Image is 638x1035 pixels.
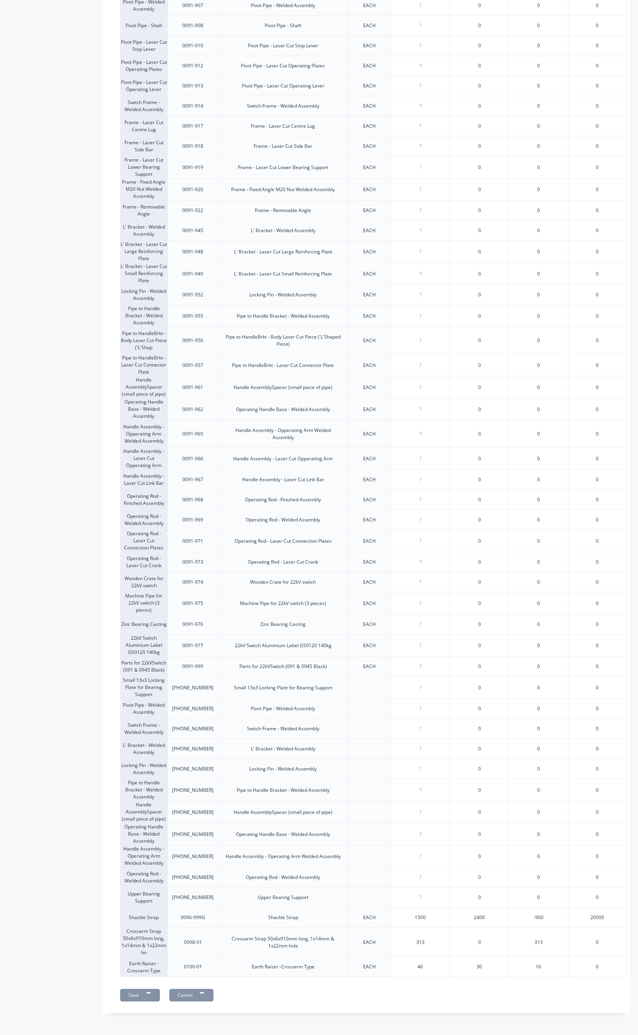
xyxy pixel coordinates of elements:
[596,725,599,732] span: 0
[237,787,330,794] div: Pipe to Handle Bracket - Welded Assembly
[363,2,376,9] div: EACH
[478,227,481,234] span: 0
[224,427,341,441] div: Handle Assembly - Opperating Arm Welded Assembly
[391,36,450,56] div: ?
[509,15,568,35] div: 0
[363,227,376,234] div: EACH
[478,705,481,712] span: 0
[391,449,450,469] div: ?
[363,164,376,171] div: EACH
[596,705,599,712] span: 0
[509,305,568,327] div: 0
[120,552,167,572] div: Operating Rod - Laser Cut Crank
[363,406,376,413] div: EACH
[120,420,167,447] div: Handle Assembly - Opperating Arm Welded Assembly
[239,663,327,670] div: Parts for 22kVSwitch (091 & 0945 Black)
[240,600,326,607] div: Machine Pipe for 22kV switch (3 pieces)
[509,200,568,220] div: 0
[182,22,203,29] div: 0091-908
[509,136,568,156] div: 0
[478,291,481,298] span: 0
[224,333,341,348] div: Pipe to HandleBrkt - Body Laser Cut Piece ('L'Shaped Piece)
[120,136,167,156] div: Frame - Laser Cut Side Bar
[596,337,599,344] span: 0
[182,164,203,171] div: 0091-919
[391,221,450,240] div: ?
[509,490,568,510] div: 0
[242,82,325,89] div: Pivot Pipe - Laser Cut Operating Lever
[391,331,450,350] div: ?
[596,642,599,649] span: 0
[509,614,568,634] div: 0
[596,82,599,89] span: 0
[120,240,167,262] div: L' Bracket - Laser Cut Large Reinforcing Plate
[182,186,203,193] div: 0091-920
[363,621,376,628] div: EACH
[232,362,334,369] div: Pipe to HandleBrkt - Laser Cut Connector Plate
[363,248,376,255] div: EACH
[391,802,450,822] div: ?
[509,676,568,698] div: 0
[120,739,167,759] div: L' Bracket - Welded Assembly
[265,22,301,29] div: Pivot Pipe - Shaft
[182,538,203,545] div: 0091-971
[478,337,481,344] span: 0
[596,496,599,503] span: 0
[478,123,481,130] span: 0
[182,496,203,503] div: 0091-968
[391,96,450,116] div: ?
[596,62,599,69] span: 0
[596,476,599,483] span: 0
[182,642,203,649] div: 0091-977
[478,62,481,69] span: 0
[509,262,568,285] div: 0
[391,16,450,35] div: ?
[391,400,450,419] div: ?
[245,496,321,503] div: Operating Rod - Finished Assembly
[234,270,332,277] div: L' Bracket - Laser Cut Small Reinforcing Plate
[172,745,213,752] div: [PHONE_NUMBER]
[182,384,203,391] div: 0091-961
[248,558,318,566] div: Operating Rod - Laser Cut Crank
[509,801,568,823] div: 0
[391,356,450,375] div: ?
[509,35,568,56] div: 0
[120,156,167,178] div: Frame - Laser Cut Lower Bearing Support
[509,327,568,354] div: 0
[391,614,450,634] div: ?
[478,684,481,691] span: 0
[182,207,203,214] div: 0091-922
[363,22,376,29] div: EACH
[249,291,317,298] div: Locking Pin - Welded Assembly
[391,158,450,177] div: ?
[248,42,318,49] div: Pivot Pipe - Laser Cut Stop Lever
[182,2,203,9] div: 0091-907
[182,62,203,69] div: 0091-912
[596,538,599,545] span: 0
[596,270,599,277] span: 0
[120,200,167,220] div: Frame - Removable Angle
[120,759,167,779] div: Locking Pin - Welded Assembly
[596,787,599,794] span: 0
[509,447,568,469] div: 0
[478,642,481,649] span: 0
[478,22,481,29] span: 0
[509,739,568,759] div: 0
[391,306,450,326] div: ?
[596,313,599,320] span: 0
[234,384,332,391] div: Handle AssemblySpacer (small piece of pipe)
[363,642,376,649] div: EACH
[509,572,568,592] div: 0
[120,490,167,510] div: Operating Rod - Finished Assembly
[363,663,376,670] div: EACH
[120,376,167,398] div: Handle AssemblySpacer (small piece of pipe)
[509,592,568,614] div: 0
[120,327,167,354] div: Pipe to HandleBrkt - Body Laser Cut Piece ('L'Shap
[478,745,481,752] span: 0
[596,455,599,462] span: 0
[182,476,203,483] div: 0091-967
[509,156,568,178] div: 0
[120,35,167,56] div: Pivot Pipe - Laser Cut Stop Lever
[596,291,599,298] span: 0
[509,634,568,656] div: 0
